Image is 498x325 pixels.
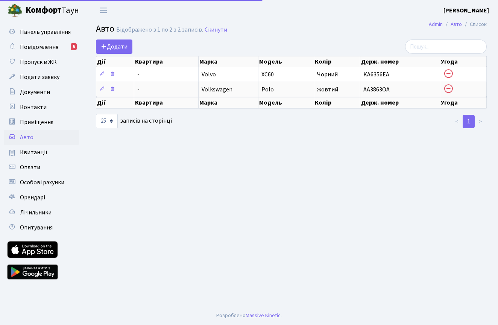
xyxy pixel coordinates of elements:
th: Модель [258,56,314,67]
select: записів на сторінці [96,114,118,128]
a: Авто [451,20,462,28]
a: Повідомлення6 [4,39,79,55]
div: 6 [71,43,77,50]
a: Massive Kinetic [246,311,281,319]
span: Volvo [202,70,216,79]
th: Колір [314,56,360,67]
label: записів на сторінці [96,114,172,128]
a: Оплати [4,160,79,175]
th: Держ. номер [360,97,440,108]
span: XC60 [261,70,274,79]
th: Держ. номер [360,56,440,67]
th: Колір [314,97,360,108]
input: Пошук... [405,39,487,54]
a: Подати заявку [4,70,79,85]
div: Розроблено . [216,311,282,320]
a: Квитанції [4,145,79,160]
a: Контакти [4,100,79,115]
a: Скинути [205,26,227,33]
span: Повідомлення [20,43,58,51]
a: 1 [463,115,475,128]
a: Документи [4,85,79,100]
span: Чорний [317,70,338,79]
span: Квитанції [20,148,47,156]
a: Додати [96,39,132,54]
span: - [137,71,195,77]
a: Admin [429,20,443,28]
span: Лічильники [20,208,52,217]
span: КА6356ЕА [363,70,389,79]
span: - [137,87,195,93]
th: Марка [199,56,258,67]
span: жовтий [317,85,338,94]
span: Polo [261,85,274,94]
th: Угода [440,56,487,67]
span: AA3863OA [363,85,390,94]
span: Пропуск в ЖК [20,58,57,66]
span: Додати [101,43,128,51]
span: Volkswagen [202,85,232,94]
span: Подати заявку [20,73,59,81]
a: Приміщення [4,115,79,130]
span: Контакти [20,103,47,111]
div: Відображено з 1 по 2 з 2 записів. [116,26,203,33]
span: Таун [26,4,79,17]
span: Орендарі [20,193,45,202]
th: Квартира [134,97,199,108]
a: Особові рахунки [4,175,79,190]
a: Авто [4,130,79,145]
span: Документи [20,88,50,96]
th: Угода [440,97,487,108]
a: Пропуск в ЖК [4,55,79,70]
a: Панель управління [4,24,79,39]
th: Модель [258,97,314,108]
a: Опитування [4,220,79,235]
th: Марка [199,97,258,108]
span: Особові рахунки [20,178,64,187]
span: Приміщення [20,118,53,126]
nav: breadcrumb [418,17,498,32]
th: Дії [96,97,134,108]
li: Список [462,20,487,29]
span: Оплати [20,163,40,172]
th: Квартира [134,56,199,67]
button: Переключити навігацію [94,4,113,17]
b: Комфорт [26,4,62,16]
img: logo.png [8,3,23,18]
span: Авто [20,133,33,141]
span: Авто [96,22,114,35]
span: Панель управління [20,28,71,36]
a: Орендарі [4,190,79,205]
a: Лічильники [4,205,79,220]
th: Дії [96,56,134,67]
span: Опитування [20,223,53,232]
a: [PERSON_NAME] [443,6,489,15]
